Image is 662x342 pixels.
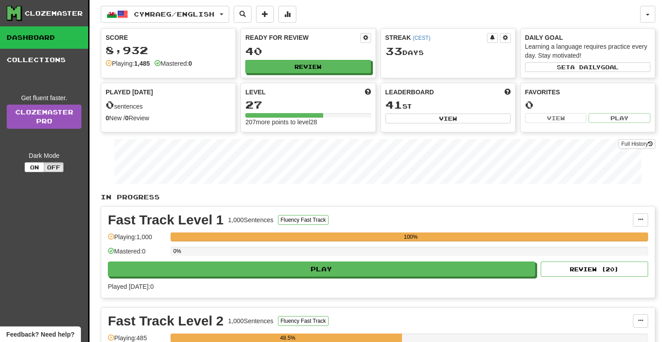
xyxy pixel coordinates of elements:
div: Mastered: [154,59,192,68]
div: 1,000 Sentences [228,215,273,224]
span: Played [DATE]: 0 [108,283,154,290]
span: 0 [106,98,114,111]
button: Fluency Fast Track [278,215,329,225]
div: Mastered: 0 [108,247,166,262]
button: Seta dailygoal [525,62,650,72]
div: 1,000 Sentences [228,317,273,325]
div: 40 [245,46,371,57]
button: Play [108,262,535,277]
button: Play [589,113,650,123]
span: Leaderboard [385,88,434,97]
div: Playing: 1,000 [108,232,166,247]
strong: 0 [188,60,192,67]
button: View [525,113,587,123]
button: Add sentence to collection [256,6,274,23]
button: Off [44,162,64,172]
div: 0 [525,99,650,110]
div: Clozemaster [25,9,83,18]
div: Ready for Review [245,33,360,42]
strong: 0 [106,114,109,122]
div: New / Review [106,114,231,122]
button: Cymraeg/English [101,6,229,23]
a: ClozemasterPro [7,105,81,129]
button: More stats [278,6,296,23]
div: Learning a language requires practice every day. Stay motivated! [525,42,650,60]
span: 41 [385,98,402,111]
button: Full History [619,139,655,149]
strong: 1,485 [134,60,150,67]
span: Open feedback widget [6,330,74,339]
div: 100% [173,232,648,241]
div: Fast Track Level 1 [108,213,224,227]
div: Streak [385,33,487,42]
div: Score [106,33,231,42]
strong: 0 [125,114,129,122]
span: Cymraeg / English [134,10,214,18]
div: sentences [106,99,231,111]
div: Favorites [525,88,650,97]
button: Fluency Fast Track [278,316,329,326]
span: This week in points, UTC [504,88,511,97]
div: Get fluent faster. [7,93,81,102]
span: Score more points to level up [365,88,371,97]
p: In Progress [101,193,655,202]
a: (CEST) [413,35,431,41]
button: View [385,114,511,123]
div: Dark Mode [7,151,81,160]
div: 8,932 [106,45,231,56]
button: On [25,162,44,172]
button: Review (20) [541,262,648,277]
span: Level [245,88,265,97]
span: 33 [385,45,402,57]
div: Day s [385,46,511,57]
span: a daily [570,64,601,70]
button: Review [245,60,371,73]
button: Search sentences [234,6,252,23]
div: 207 more points to level 28 [245,118,371,127]
div: Fast Track Level 2 [108,314,224,328]
div: Daily Goal [525,33,650,42]
div: 27 [245,99,371,110]
span: Played [DATE] [106,88,153,97]
div: Playing: [106,59,150,68]
div: st [385,99,511,111]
